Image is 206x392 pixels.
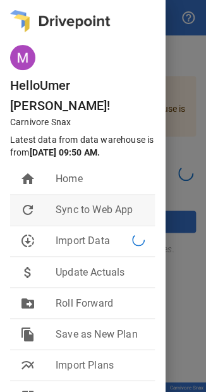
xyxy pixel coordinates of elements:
span: file_copy [20,326,35,341]
p: Carnivore Snax [10,116,165,128]
span: Home [56,171,145,187]
img: logo [10,10,110,32]
span: Save as New Plan [56,326,145,341]
span: home [20,171,35,187]
p: Latest data from data warehouse is from [10,133,160,159]
span: Sync to Web App [56,202,145,217]
span: drive_file_move [20,295,35,310]
span: attach_money [20,264,35,279]
span: Import Data [56,233,132,248]
span: Roll Forward [56,295,145,310]
span: Update Actuals [56,264,145,279]
b: [DATE] 09:50 AM . [30,147,100,157]
span: refresh [20,202,35,217]
span: downloading [20,233,35,248]
span: Import Plans [56,357,145,372]
h6: Hello Umer [PERSON_NAME] ! [10,75,165,116]
span: multiline_chart [20,357,35,372]
img: ACg8ocKQ0QNHsXWUWKoorydaHnm2Vkqbbj19h7lH8A67uT90e6WYNw=s96-c [10,45,35,70]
